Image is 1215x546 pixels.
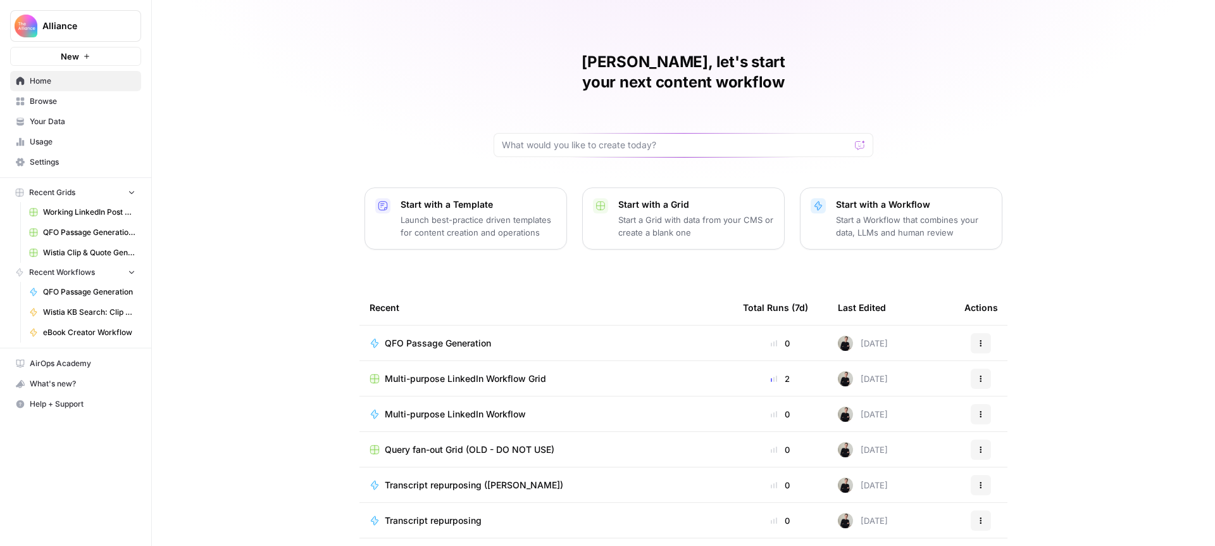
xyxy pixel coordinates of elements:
[401,213,556,239] p: Launch best-practice driven templates for content creation and operations
[838,290,886,325] div: Last Edited
[29,187,75,198] span: Recent Grids
[743,372,818,385] div: 2
[10,10,141,42] button: Workspace: Alliance
[370,443,723,456] a: Query fan-out Grid (OLD - DO NOT USE)
[743,408,818,421] div: 0
[10,374,141,394] button: What's new?
[800,187,1002,250] button: Start with a WorkflowStart a Workflow that combines your data, LLMs and human review
[385,337,491,350] span: QFO Passage Generation
[385,514,482,527] span: Transcript repurposing
[838,478,888,493] div: [DATE]
[838,478,853,493] img: rzyuksnmva7rad5cmpd7k6b2ndco
[502,139,850,151] input: What would you like to create today?
[43,286,135,298] span: QFO Passage Generation
[11,374,140,393] div: What's new?
[364,187,567,250] button: Start with a TemplateLaunch best-practice driven templates for content creation and operations
[385,372,546,385] span: Multi-purpose LinkedIn Workflow Grid
[29,267,95,278] span: Recent Workflows
[10,132,141,152] a: Usage
[838,442,853,457] img: rzyuksnmva7rad5cmpd7k6b2ndco
[10,111,141,132] a: Your Data
[42,20,119,32] span: Alliance
[370,290,723,325] div: Recent
[23,322,141,343] a: eBook Creator Workflow
[43,206,135,218] span: Working LinkedIn Post Grid (PMA)
[838,513,888,528] div: [DATE]
[743,514,818,527] div: 0
[43,327,135,338] span: eBook Creator Workflow
[370,514,723,527] a: Transcript repurposing
[30,136,135,148] span: Usage
[385,479,563,492] span: Transcript repurposing ([PERSON_NAME])
[15,15,37,37] img: Alliance Logo
[10,353,141,374] a: AirOps Academy
[43,307,135,318] span: Wistia KB Search: Clip & Takeaway Generator
[30,116,135,127] span: Your Data
[23,282,141,302] a: QFO Passage Generation
[964,290,998,325] div: Actions
[743,443,818,456] div: 0
[23,243,141,263] a: Wistia Clip & Quote Generator
[30,96,135,107] span: Browse
[43,247,135,258] span: Wistia Clip & Quote Generator
[743,337,818,350] div: 0
[30,398,135,410] span: Help + Support
[838,371,853,386] img: rzyuksnmva7rad5cmpd7k6b2ndco
[743,479,818,492] div: 0
[370,372,723,385] a: Multi-purpose LinkedIn Workflow Grid
[838,371,888,386] div: [DATE]
[10,71,141,91] a: Home
[743,290,808,325] div: Total Runs (7d)
[494,52,873,92] h1: [PERSON_NAME], let's start your next content workflow
[838,407,888,422] div: [DATE]
[618,198,774,211] p: Start with a Grid
[10,183,141,202] button: Recent Grids
[370,408,723,421] a: Multi-purpose LinkedIn Workflow
[10,91,141,111] a: Browse
[836,213,992,239] p: Start a Workflow that combines your data, LLMs and human review
[370,479,723,492] a: Transcript repurposing ([PERSON_NAME])
[10,152,141,172] a: Settings
[30,75,135,87] span: Home
[30,358,135,369] span: AirOps Academy
[43,227,135,238] span: QFO Passage Generation Grid (PMA)
[838,336,853,351] img: rzyuksnmva7rad5cmpd7k6b2ndco
[838,442,888,457] div: [DATE]
[10,263,141,282] button: Recent Workflows
[618,213,774,239] p: Start a Grid with data from your CMS or create a blank one
[23,302,141,322] a: Wistia KB Search: Clip & Takeaway Generator
[10,394,141,414] button: Help + Support
[370,337,723,350] a: QFO Passage Generation
[838,513,853,528] img: rzyuksnmva7rad5cmpd7k6b2ndco
[838,407,853,422] img: rzyuksnmva7rad5cmpd7k6b2ndco
[30,156,135,168] span: Settings
[582,187,785,250] button: Start with a GridStart a Grid with data from your CMS or create a blank one
[385,443,554,456] span: Query fan-out Grid (OLD - DO NOT USE)
[401,198,556,211] p: Start with a Template
[23,202,141,222] a: Working LinkedIn Post Grid (PMA)
[61,50,79,63] span: New
[10,47,141,66] button: New
[836,198,992,211] p: Start with a Workflow
[385,408,526,421] span: Multi-purpose LinkedIn Workflow
[838,336,888,351] div: [DATE]
[23,222,141,243] a: QFO Passage Generation Grid (PMA)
